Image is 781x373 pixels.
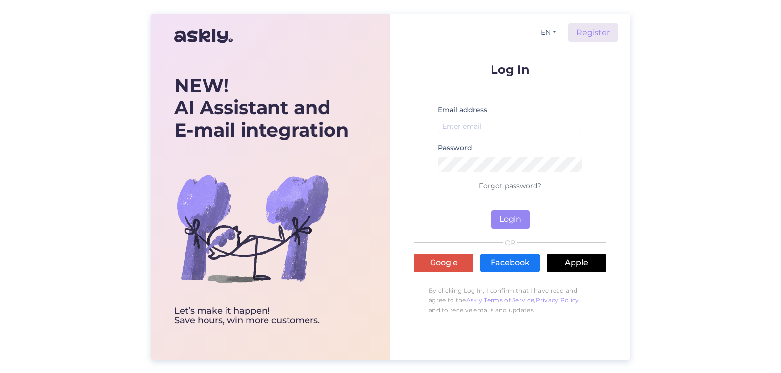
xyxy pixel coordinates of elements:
input: Enter email [438,119,582,134]
a: Register [568,23,618,42]
a: Facebook [480,254,540,272]
a: Privacy Policy [536,296,579,304]
a: Google [414,254,473,272]
button: Login [491,210,530,229]
p: By clicking Log In, I confirm that I have read and agree to the , , and to receive emails and upd... [414,281,606,320]
a: Forgot password? [479,181,541,190]
p: Log In [414,63,606,76]
label: Password [438,143,472,153]
label: Email address [438,105,487,115]
span: OR [503,239,517,246]
div: AI Assistant and E-mail integration [174,75,349,141]
div: Let’s make it happen! Save hours, win more customers. [174,306,349,326]
img: bg-askly [174,150,330,306]
a: Apple [547,254,606,272]
a: Askly Terms of Service [466,296,534,304]
img: Askly [174,24,233,48]
b: NEW! [174,74,229,97]
button: EN [537,25,560,39]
